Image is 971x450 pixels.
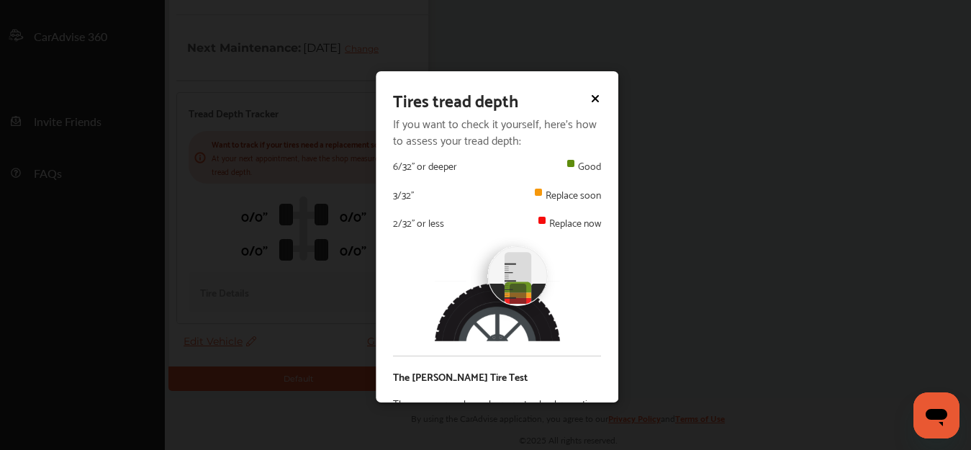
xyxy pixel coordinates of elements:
p: Replace now [549,215,601,230]
p: Replace soon [546,186,601,201]
p: If you want to check it yourself, here's how to assess your tread depth: [393,115,601,148]
img: tire-tread-depth.a47f608a.svg [433,236,562,341]
p: The [PERSON_NAME] Tire Test [393,369,601,383]
p: 3/32’’ [393,186,414,201]
iframe: Botón para iniciar la ventana de mensajería [913,392,959,438]
p: Good [578,158,601,173]
p: Tires tread depth [393,89,518,112]
p: 6/32’’ or deeper [393,158,457,173]
p: 2/32’’ or less [393,215,444,230]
